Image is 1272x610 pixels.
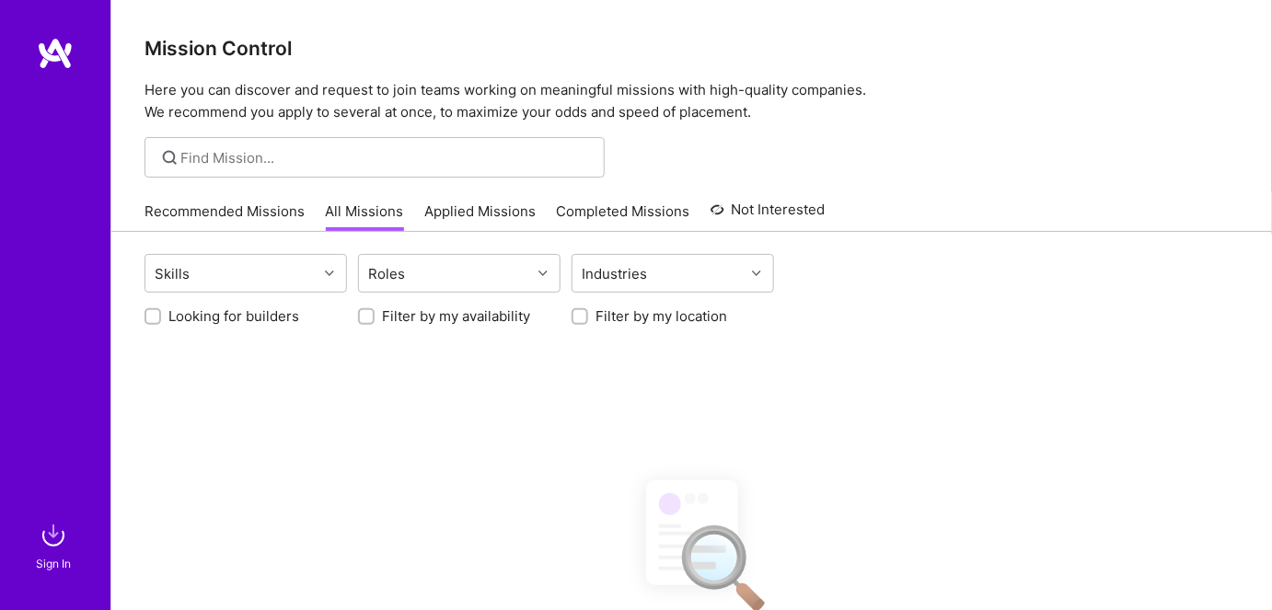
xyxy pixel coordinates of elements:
[168,306,299,326] label: Looking for builders
[145,79,1239,123] p: Here you can discover and request to join teams working on meaningful missions with high-quality ...
[578,260,653,287] div: Industries
[382,306,530,326] label: Filter by my availability
[557,201,690,232] a: Completed Missions
[145,201,305,232] a: Recommended Missions
[752,269,761,278] i: icon Chevron
[326,201,404,232] a: All Missions
[424,201,536,232] a: Applied Missions
[711,199,826,232] a: Not Interested
[364,260,411,287] div: Roles
[538,269,548,278] i: icon Chevron
[36,554,71,573] div: Sign In
[151,260,195,287] div: Skills
[145,37,1239,60] h3: Mission Control
[596,306,727,326] label: Filter by my location
[39,517,72,573] a: sign inSign In
[159,147,180,168] i: icon SearchGrey
[35,517,72,554] img: sign in
[325,269,334,278] i: icon Chevron
[181,148,591,167] input: Find Mission...
[37,37,74,70] img: logo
